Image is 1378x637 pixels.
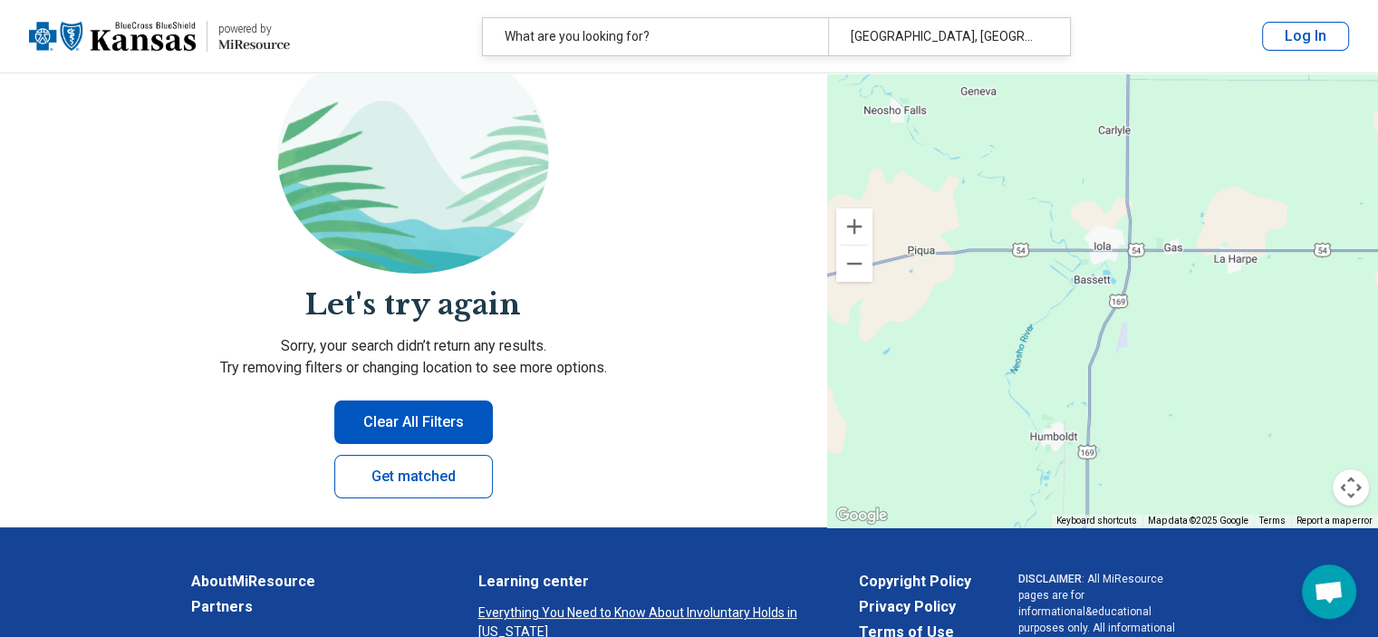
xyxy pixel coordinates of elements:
div: powered by [218,21,290,37]
a: Open chat [1302,565,1356,619]
span: DISCLAIMER [1018,573,1082,585]
img: Blue Cross Blue Shield Kansas [29,14,196,58]
button: Map camera controls [1333,469,1369,506]
a: Copyright Policy [859,571,971,593]
a: Terms [1259,516,1286,526]
a: Privacy Policy [859,596,971,618]
a: Get matched [334,455,493,498]
span: Map data ©2025 Google [1148,516,1248,526]
img: Google [832,504,891,527]
a: Learning center [478,571,812,593]
a: Partners [191,596,431,618]
a: Open this area in Google Maps (opens a new window) [832,504,891,527]
h2: Let's try again [22,285,805,325]
button: Zoom out [836,246,872,282]
a: Report a map error [1296,516,1373,526]
button: Zoom in [836,208,872,245]
div: What are you looking for? [483,18,829,55]
a: Blue Cross Blue Shield Kansaspowered by [29,14,290,58]
button: Log In [1262,22,1349,51]
p: Sorry, your search didn’t return any results. Try removing filters or changing location to see mo... [22,335,805,379]
a: AboutMiResource [191,571,431,593]
div: [GEOGRAPHIC_DATA], [GEOGRAPHIC_DATA], [GEOGRAPHIC_DATA] [828,18,1058,55]
button: Keyboard shortcuts [1056,515,1137,527]
button: Clear All Filters [334,401,493,444]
